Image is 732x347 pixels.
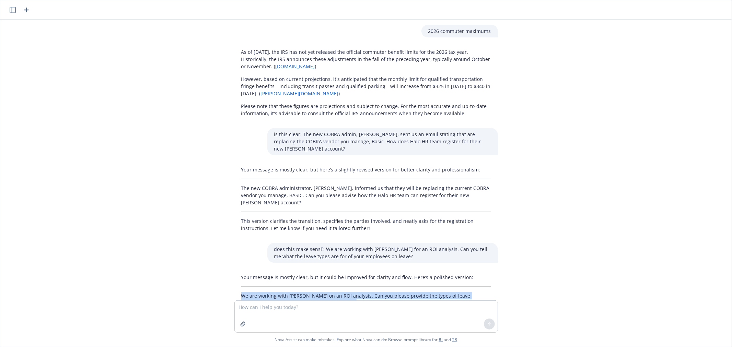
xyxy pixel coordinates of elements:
p: We are working with [PERSON_NAME] on an ROI analysis. Can you please provide the types of leave c... [241,292,491,307]
p: This version clarifies the transition, specifies the parties involved, and neatly asks for the re... [241,217,491,232]
p: Your message is mostly clear, but it could be improved for clarity and flow. Here’s a polished ve... [241,274,491,281]
p: Your message is mostly clear, but here’s a slightly revised version for better clarity and profes... [241,166,491,173]
a: TR [452,337,457,343]
p: The new COBRA administrator, [PERSON_NAME], informed us that they will be replacing the current C... [241,184,491,206]
p: does this make sensE: We are working with [PERSON_NAME] for an ROI analysis. Can you tell me what... [274,246,491,260]
p: is this clear: The new COBRA admin, [PERSON_NAME], sent us an email stating that are replacing th... [274,131,491,152]
span: Nova Assist can make mistakes. Explore what Nova can do: Browse prompt library for and [3,333,729,347]
a: BI [439,337,443,343]
p: Please note that these figures are projections and subject to change. For the most accurate and u... [241,103,491,117]
p: 2026 commuter maximums [428,27,491,35]
p: However, based on current projections, it's anticipated that the monthly limit for qualified tran... [241,75,491,97]
p: As of [DATE], the IRS has not yet released the official commuter benefit limits for the 2026 tax ... [241,48,491,70]
a: [DOMAIN_NAME] [276,63,315,70]
a: [PERSON_NAME][DOMAIN_NAME] [261,90,339,97]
